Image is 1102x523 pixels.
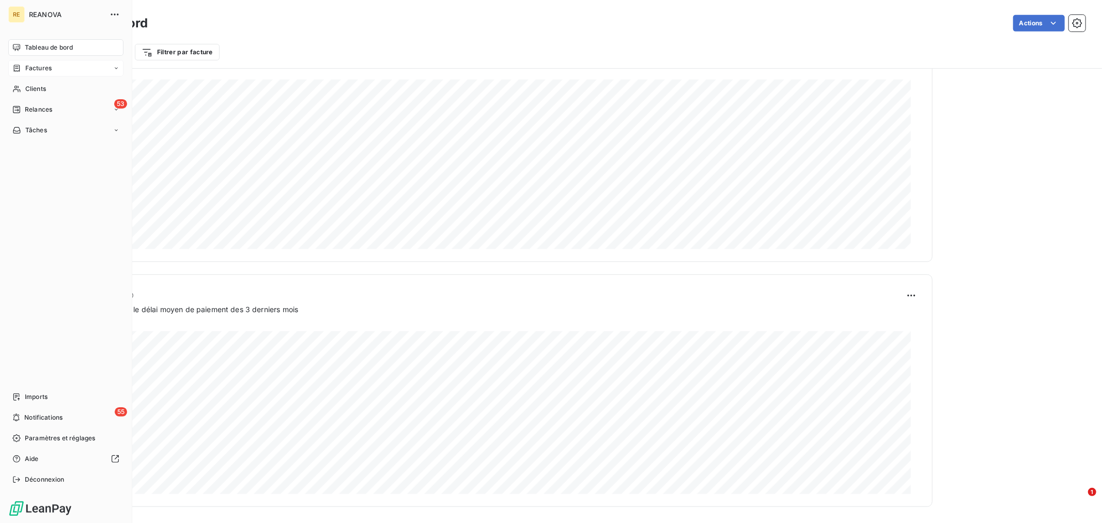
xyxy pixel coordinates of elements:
[8,39,123,56] a: Tableau de bord
[1088,488,1096,496] span: 1
[8,122,123,139] a: Tâches
[25,126,47,135] span: Tâches
[25,475,65,484] span: Déconnexion
[8,81,123,97] a: Clients
[25,454,39,464] span: Aide
[8,430,123,447] a: Paramètres et réglages
[25,434,95,443] span: Paramètres et réglages
[25,105,52,114] span: Relances
[29,10,103,19] span: REANOVA
[8,101,123,118] a: 53Relances
[25,64,52,73] span: Factures
[115,407,127,417] span: 55
[135,44,220,60] button: Filtrer par facture
[8,60,123,76] a: Factures
[8,500,72,517] img: Logo LeanPay
[25,84,46,94] span: Clients
[25,43,73,52] span: Tableau de bord
[114,99,127,109] span: 53
[1067,488,1092,513] iframe: Intercom live chat
[8,389,123,405] a: Imports
[24,413,63,422] span: Notifications
[8,6,25,23] div: RE
[1013,15,1065,32] button: Actions
[25,392,48,402] span: Imports
[58,304,298,315] span: Prévisionnel basé sur le délai moyen de paiement des 3 derniers mois
[8,451,123,467] a: Aide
